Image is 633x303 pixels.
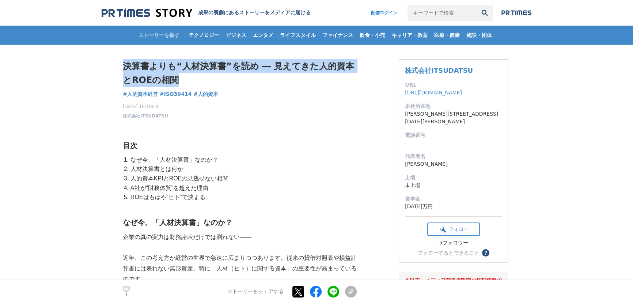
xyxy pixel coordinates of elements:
[405,139,502,147] dd: -
[431,26,463,45] a: 医療・健康
[319,32,356,38] span: ファイナンス
[129,155,357,165] li: なぜ今、「人材決算書」なのか？
[463,26,495,45] a: 施設・団体
[405,195,502,203] dt: 資本金
[193,90,218,98] a: #人的資本
[277,32,319,38] span: ライフスタイル
[223,32,249,38] span: ビジネス
[431,32,463,38] span: 医療・健康
[123,218,232,227] strong: なぜ今、「人材決算書」なのか？
[123,142,137,150] strong: 目次
[227,288,284,295] p: ストーリーをシェアする
[405,174,502,182] dt: 上場
[405,153,502,160] dt: 代表者名
[160,90,192,98] a: #ISO30414
[193,91,218,97] span: #人的資本
[405,110,502,126] dd: [PERSON_NAME][STREET_ADDRESS][DATE][PERSON_NAME]
[277,26,319,45] a: ライフスタイル
[198,10,311,16] h2: 成果の裏側にあるストーリーをメディアに届ける
[405,182,502,189] dd: 未上場
[405,67,473,74] a: 株式会社ITSUDATSU
[129,174,357,183] li: 人的資本KPIとROEの見逃せない相関
[123,113,168,119] a: 株式会社ITSUDATSU
[357,26,388,45] a: 飲食・小売
[405,160,502,168] dd: [PERSON_NAME]
[405,81,502,89] dt: URL
[482,249,489,257] button: ？
[483,250,488,255] span: ？
[501,10,531,16] img: prtimes
[477,5,493,21] button: 検索
[319,26,356,45] a: ファイナンス
[223,26,249,45] a: ビジネス
[129,192,357,202] li: ROEはもはや“ヒト”で決まる
[102,8,311,18] a: 成果の裏側にあるストーリーをメディアに届ける 成果の裏側にあるストーリーをメディアに届ける
[389,26,431,45] a: キャリア・教育
[123,91,158,97] span: #人的資本経営
[463,32,495,38] span: 施設・団体
[186,26,222,45] a: テクノロジー
[405,102,502,110] dt: 本社所在地
[405,90,462,96] a: [URL][DOMAIN_NAME]
[129,164,357,174] li: 人材決算書とは何か
[357,32,388,38] span: 飲食・小売
[405,203,502,210] dd: [DATE]万円
[427,240,480,246] div: 5フォロワー
[129,183,357,193] li: A社が“財務体質”を超えた理由
[123,59,357,87] h1: 決算書よりも“人材決算書”を読め ― 見えてきた人的資本とROEの相関
[123,293,130,297] p: 1
[364,5,405,21] a: 配信ログイン
[123,253,357,284] p: 近年、この考え方が経営の世界で急速に広まりつつあります。従来の貸借対照表や損益計算書には表れない無形資産、特に「人材（ヒト）に関する資本」の重要性が高まっているのです。
[405,277,503,297] div: ※以下、メディア関係者限定の特記情報です。個人のSNSなどでの情報公開はご遠慮ください。
[186,32,222,38] span: テクノロジー
[408,5,477,21] input: キーワードで検索
[250,26,276,45] a: エンタメ
[123,90,158,98] a: #人的資本経営
[418,250,479,255] div: フォローするとできること
[250,32,276,38] span: エンタメ
[160,91,192,97] span: #ISO30414
[389,32,431,38] span: キャリア・教育
[405,131,502,139] dt: 電話番号
[123,232,357,243] p: 企業の真の実力は財務諸表だけでは測れない――
[102,8,192,18] img: 成果の裏側にあるストーリーをメディアに届ける
[123,103,168,110] span: [DATE] 10時00分
[427,222,480,236] button: フォロー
